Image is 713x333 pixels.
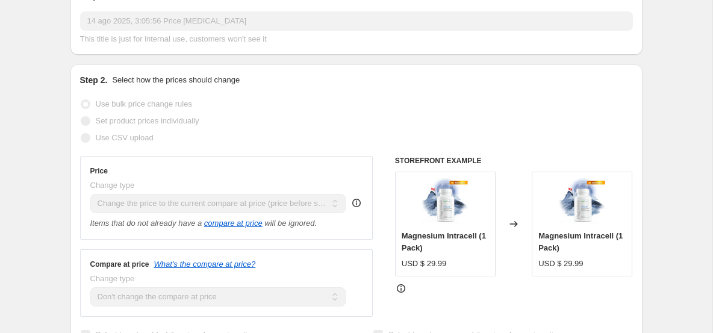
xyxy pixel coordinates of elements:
h3: Price [90,166,108,176]
i: Items that do not already have a [90,219,202,228]
div: help [350,197,363,209]
h3: Compare at price [90,260,149,269]
div: USD $ 29.99 [402,258,446,270]
span: Set product prices individually [96,116,199,125]
span: Change type [90,181,135,190]
h2: Step 2. [80,74,108,86]
p: Select how the prices should change [112,74,240,86]
button: What's the compare at price? [154,260,256,269]
span: Use bulk price change rules [96,99,192,108]
span: Magnesium Intracell (1 Pack) [538,231,623,252]
h6: STOREFRONT EXAMPLE [395,156,633,166]
div: USD $ 29.99 [538,258,583,270]
img: 10_magnesium_80x.jpg [558,178,606,226]
button: compare at price [204,219,263,228]
i: will be ignored. [264,219,317,228]
span: Magnesium Intracell (1 Pack) [402,231,486,252]
span: Use CSV upload [96,133,154,142]
input: 30% off holiday sale [80,11,633,31]
span: Change type [90,274,135,283]
img: 10_magnesium_80x.jpg [421,178,469,226]
span: This title is just for internal use, customers won't see it [80,34,267,43]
